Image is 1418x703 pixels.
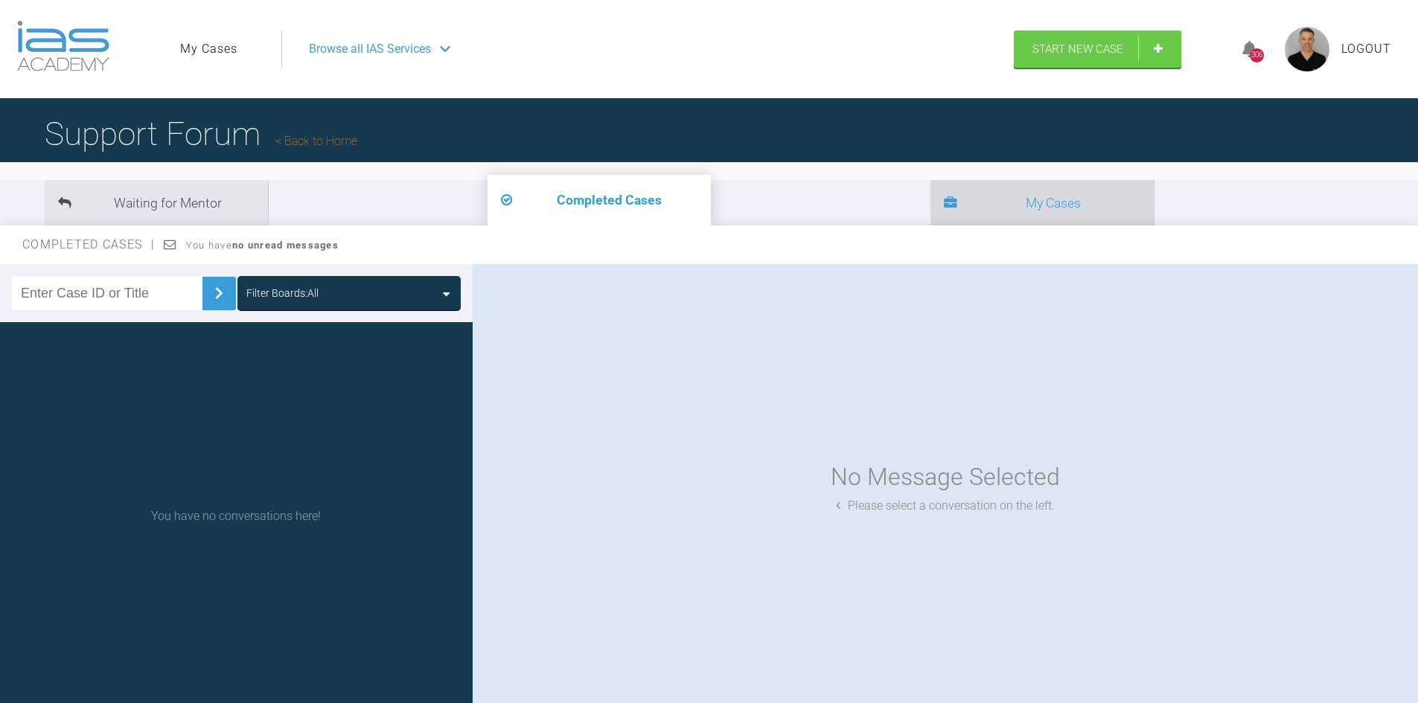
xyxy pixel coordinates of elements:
input: Enter Case ID or Title [12,277,202,310]
div: Please select a conversation on the left. [836,496,1055,516]
strong: no unread messages [232,240,339,251]
img: chevronRight.28bd32b0.svg [207,281,231,305]
span: Browse all IAS Services [309,39,431,59]
span: Start New Case [1032,42,1123,56]
span: You have [186,240,339,251]
li: Waiting for Mentor [45,180,268,225]
span: Completed Cases [22,237,155,251]
h1: Support Forum [45,108,357,160]
div: No Message Selected [831,458,1060,496]
li: Completed Cases [488,175,711,225]
div: 306 [1250,48,1264,62]
div: Filter Boards: All [246,285,319,301]
a: Back to Home [275,134,357,148]
img: logo-light.3e3ef733.png [17,21,109,71]
li: My Cases [930,180,1154,225]
a: Start New Case [1014,31,1181,68]
a: Logout [1341,39,1391,59]
a: My Cases [180,39,237,59]
img: profile.png [1285,27,1329,71]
